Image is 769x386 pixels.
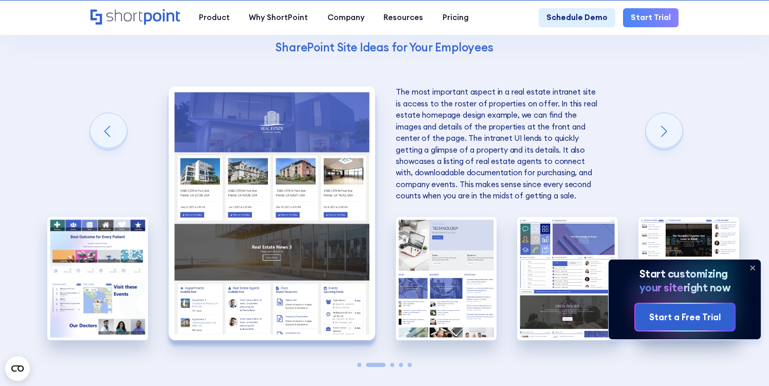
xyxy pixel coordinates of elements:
[396,217,497,341] div: 3 / 5
[383,12,423,23] div: Resources
[169,86,375,340] img: Designing intranets for real estate
[517,217,618,341] img: Best Internet UI for Education
[169,86,375,340] div: 2 / 5
[396,217,497,341] img: Intranet Layout Example for Technology
[318,8,374,27] a: Company
[539,8,615,27] a: Schedule Demo
[390,363,394,367] span: Go to slide 3
[399,363,403,367] span: Go to slide 4
[366,363,385,367] span: Go to slide 2
[327,12,364,23] div: Company
[90,113,127,150] div: Previous slide
[189,8,239,27] a: Product
[47,217,148,341] div: 1 / 5
[5,356,30,381] button: Open CMP widget
[638,217,739,341] img: Best intranet homepage design for Airlines
[199,12,230,23] div: Product
[443,12,469,23] div: Pricing
[408,363,412,367] span: Go to slide 5
[584,267,769,386] iframe: Chat Widget
[240,8,318,27] a: Why ShortPoint
[168,40,601,55] h4: SharePoint Site Ideas for Your Employees
[433,8,478,27] a: Pricing
[649,311,721,324] div: Start a Free Trial
[249,12,308,23] div: Why ShortPoint
[90,9,180,26] a: Home
[623,8,679,27] a: Start Trial
[357,363,361,367] span: Go to slide 1
[638,217,739,341] div: 5 / 5
[374,8,433,27] a: Resources
[47,217,148,341] img: Internal Website Examples for Healthcare
[396,86,602,201] p: The most important aspect in a real estate intranet site is access to the roster of properties on...
[635,304,735,330] a: Start a Free Trial
[517,217,618,341] div: 4 / 5
[646,113,683,150] div: Next slide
